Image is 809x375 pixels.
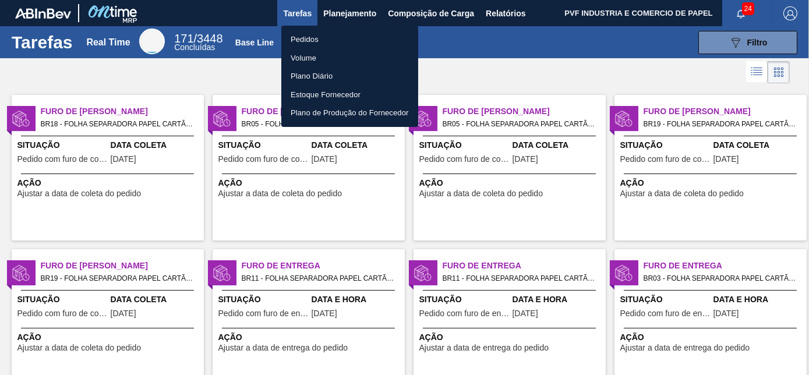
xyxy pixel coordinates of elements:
[281,67,418,86] a: Plano Diário
[281,49,418,68] a: Volume
[281,104,418,122] a: Plano de Produção do Fornecedor
[281,30,418,49] a: Pedidos
[281,86,418,104] a: Estoque Fornecedor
